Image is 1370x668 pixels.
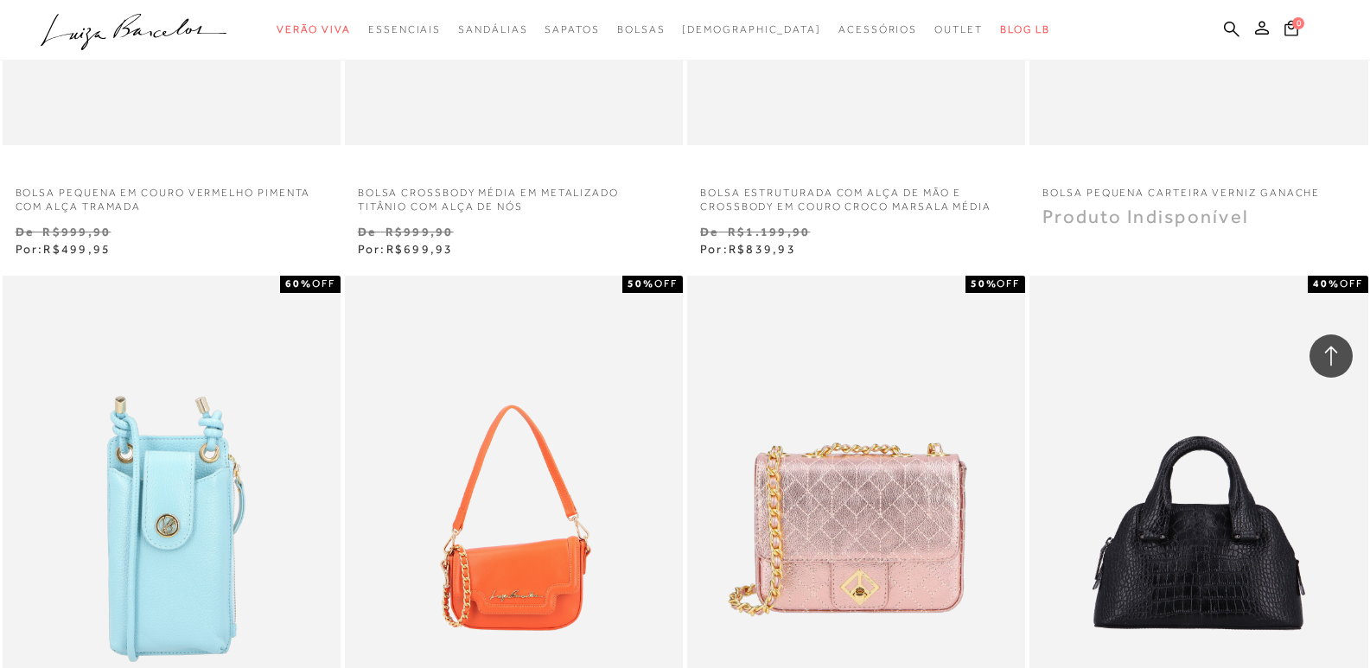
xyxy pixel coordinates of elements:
[42,225,111,239] small: R$999,90
[285,277,312,289] strong: 60%
[1000,23,1050,35] span: BLOG LB
[838,23,917,35] span: Acessórios
[386,242,454,256] span: R$699,93
[700,242,796,256] span: Por:
[16,242,112,256] span: Por:
[934,23,983,35] span: Outlet
[3,175,341,215] a: BOLSA PEQUENA EM COURO VERMELHO PIMENTA COM ALÇA TRAMADA
[16,225,34,239] small: De
[545,14,599,46] a: categoryNavScreenReaderText
[277,14,351,46] a: categoryNavScreenReaderText
[1340,277,1363,289] span: OFF
[312,277,335,289] span: OFF
[654,277,678,289] span: OFF
[277,23,351,35] span: Verão Viva
[1279,19,1303,42] button: 0
[368,14,441,46] a: categoryNavScreenReaderText
[358,225,376,239] small: De
[358,242,454,256] span: Por:
[682,23,821,35] span: [DEMOGRAPHIC_DATA]
[345,175,683,215] a: BOLSA CROSSBODY MÉDIA EM METALIZADO TITÂNIO COM ALÇA DE NÓS
[1042,206,1249,227] span: Produto Indisponível
[700,225,718,239] small: De
[43,242,111,256] span: R$499,95
[934,14,983,46] a: categoryNavScreenReaderText
[458,14,527,46] a: categoryNavScreenReaderText
[971,277,997,289] strong: 50%
[728,225,810,239] small: R$1.199,90
[687,175,1025,215] a: BOLSA ESTRUTURADA COM ALÇA DE MÃO E CROSSBODY EM COURO CROCO MARSALA MÉDIA
[1000,14,1050,46] a: BLOG LB
[729,242,796,256] span: R$839,93
[682,14,821,46] a: noSubCategoriesText
[545,23,599,35] span: Sapatos
[1029,175,1367,200] a: BOLSA PEQUENA CARTEIRA VERNIZ GANACHE
[458,23,527,35] span: Sandálias
[386,225,454,239] small: R$999,90
[838,14,917,46] a: categoryNavScreenReaderText
[1313,277,1340,289] strong: 40%
[617,14,666,46] a: categoryNavScreenReaderText
[997,277,1020,289] span: OFF
[617,23,666,35] span: Bolsas
[628,277,654,289] strong: 50%
[1292,17,1304,29] span: 0
[368,23,441,35] span: Essenciais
